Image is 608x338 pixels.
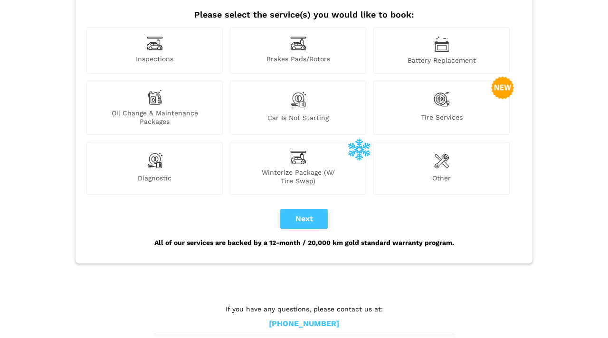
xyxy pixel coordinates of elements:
[280,209,328,229] button: Next
[84,9,524,20] h2: Please select the service(s) you would like to book:
[87,55,222,65] span: Inspections
[491,76,514,99] img: new-badge-2-48.png
[374,113,509,126] span: Tire Services
[84,229,524,256] div: All of our services are backed by a 12-month / 20,000 km gold standard warranty program.
[230,113,366,126] span: Car is not starting
[154,304,454,314] p: If you have any questions, please contact us at:
[348,138,370,160] img: winterize-icon_1.png
[269,319,339,329] a: [PHONE_NUMBER]
[374,174,509,185] span: Other
[230,55,366,65] span: Brakes Pads/Rotors
[87,174,222,185] span: Diagnostic
[230,168,366,185] span: Winterize Package (W/ Tire Swap)
[374,56,509,65] span: Battery Replacement
[87,109,222,126] span: Oil Change & Maintenance Packages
